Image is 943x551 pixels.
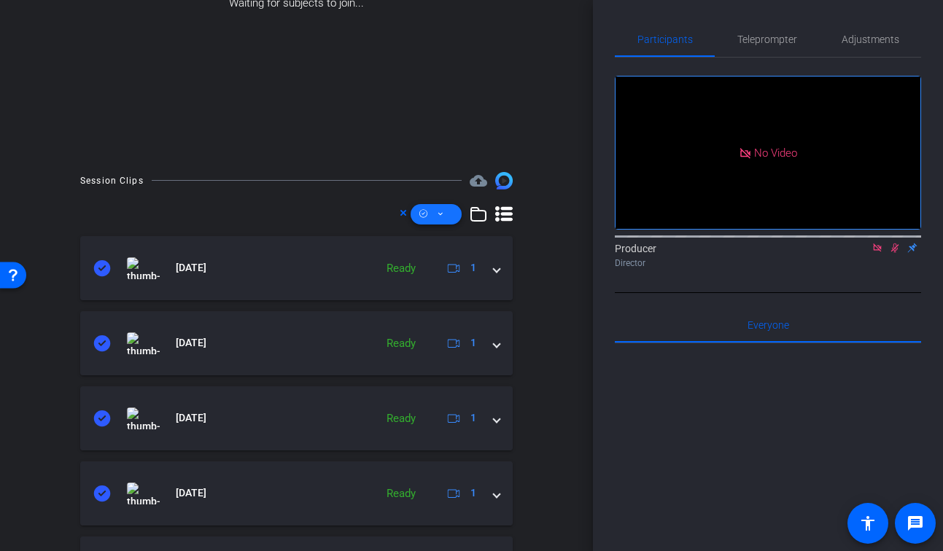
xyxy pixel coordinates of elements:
[737,34,797,44] span: Teleprompter
[470,335,476,351] span: 1
[80,173,144,188] div: Session Clips
[754,146,797,159] span: No Video
[859,515,877,532] mat-icon: accessibility
[470,410,476,426] span: 1
[80,461,513,525] mat-expansion-panel-header: thumb-nail[DATE]Ready1
[637,34,693,44] span: Participants
[127,407,160,429] img: thumb-nail
[615,257,921,270] div: Director
[379,485,423,502] div: Ready
[470,485,476,501] span: 1
[470,172,487,189] span: Destinations for your clips
[748,320,789,330] span: Everyone
[127,257,160,279] img: thumb-nail
[379,335,423,352] div: Ready
[127,482,160,504] img: thumb-nail
[80,311,513,375] mat-expansion-panel-header: thumb-nail[DATE]Ready1
[907,515,924,532] mat-icon: message
[615,241,921,270] div: Producer
[495,172,513,189] img: Session clips
[176,485,206,501] span: [DATE]
[80,236,513,300] mat-expansion-panel-header: thumb-nail[DATE]Ready1
[176,410,206,426] span: [DATE]
[842,34,899,44] span: Adjustments
[379,260,423,277] div: Ready
[80,386,513,450] mat-expansion-panel-header: thumb-nail[DATE]Ready1
[127,332,160,354] img: thumb-nail
[470,260,476,275] span: 1
[176,335,206,351] span: [DATE]
[379,410,423,427] div: Ready
[470,172,487,189] mat-icon: cloud_upload
[176,260,206,275] span: [DATE]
